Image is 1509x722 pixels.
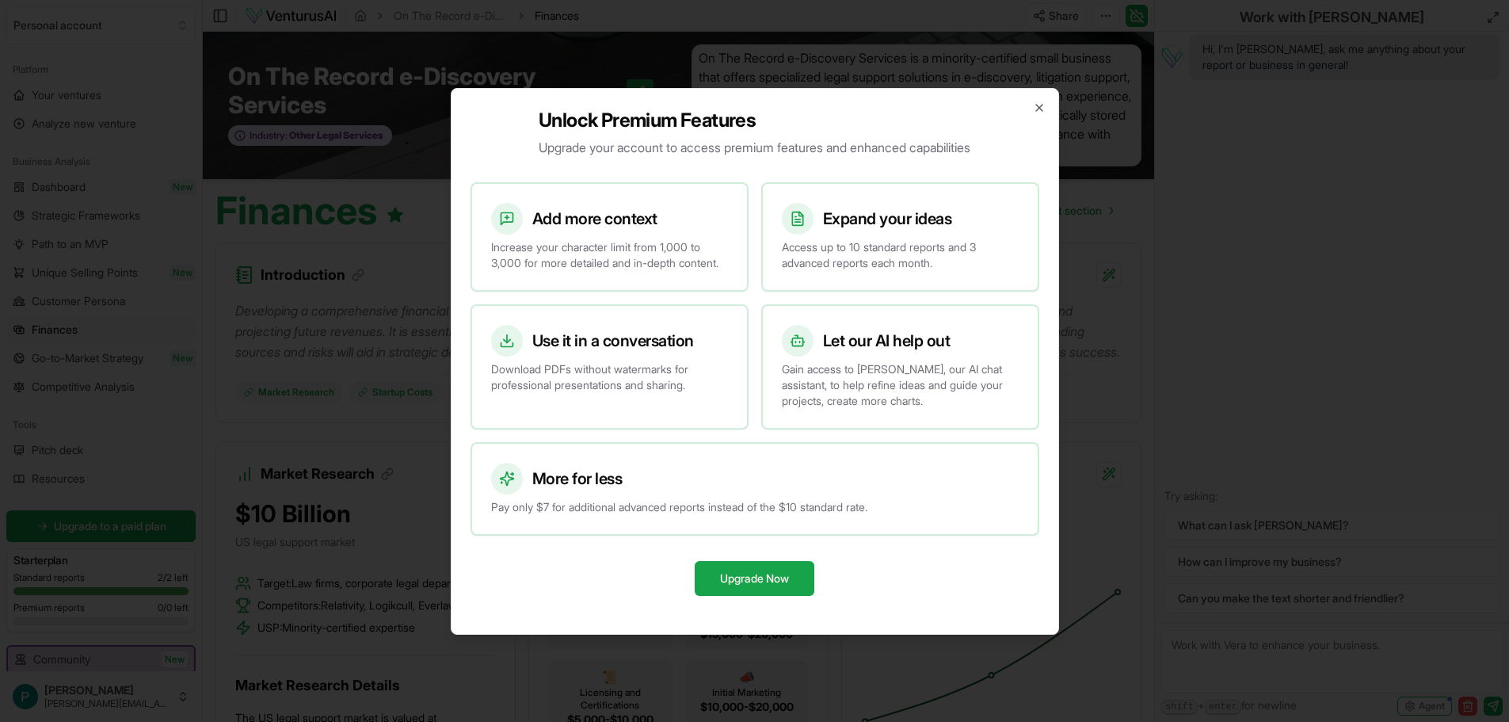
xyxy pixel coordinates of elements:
p: Download PDFs without watermarks for professional presentations and sharing. [491,361,728,393]
button: Upgrade Now [695,561,814,596]
h3: More for less [532,468,623,490]
p: Pay only $7 for additional advanced reports instead of the $10 standard rate. [491,499,1019,515]
h3: Expand your ideas [823,208,952,230]
p: Access up to 10 standard reports and 3 advanced reports each month. [782,239,1019,271]
p: Gain access to [PERSON_NAME], our AI chat assistant, to help refine ideas and guide your projects... [782,361,1019,409]
h3: Add more context [532,208,657,230]
h2: Unlock Premium Features [539,108,970,133]
p: Increase your character limit from 1,000 to 3,000 for more detailed and in-depth content. [491,239,728,271]
h3: Let our AI help out [823,330,951,352]
p: Upgrade your account to access premium features and enhanced capabilities [539,138,970,157]
h3: Use it in a conversation [532,330,694,352]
